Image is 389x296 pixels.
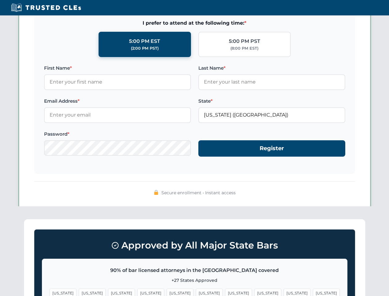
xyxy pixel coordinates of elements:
[44,107,191,123] input: Enter your email
[198,74,345,90] input: Enter your last name
[50,266,340,274] p: 90% of bar licensed attorneys in the [GEOGRAPHIC_DATA] covered
[198,64,345,72] label: Last Name
[50,277,340,284] p: +27 States Approved
[198,107,345,123] input: Florida (FL)
[154,190,159,195] img: 🔒
[9,3,83,12] img: Trusted CLEs
[44,74,191,90] input: Enter your first name
[44,97,191,105] label: Email Address
[131,45,159,51] div: (2:00 PM PST)
[129,37,160,45] div: 5:00 PM EST
[230,45,258,51] div: (8:00 PM EST)
[161,189,236,196] span: Secure enrollment • Instant access
[229,37,260,45] div: 5:00 PM PST
[44,19,345,27] span: I prefer to attend at the following time:
[198,140,345,157] button: Register
[42,237,347,254] h3: Approved by All Major State Bars
[44,64,191,72] label: First Name
[198,97,345,105] label: State
[44,130,191,138] label: Password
